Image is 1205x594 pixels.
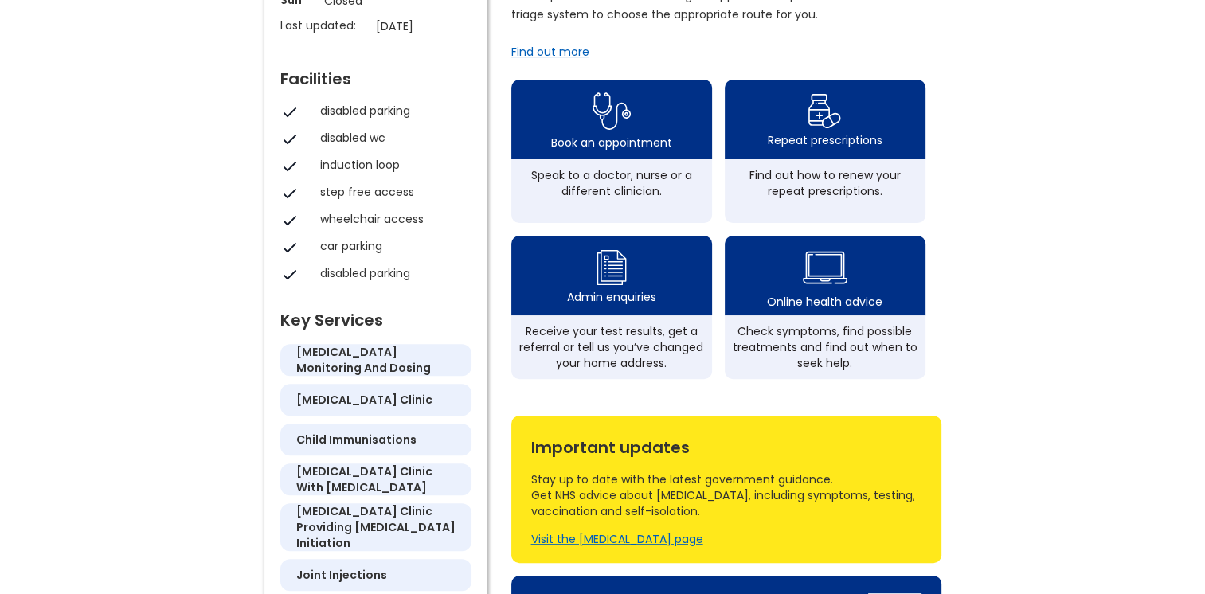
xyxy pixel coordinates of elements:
[519,323,704,371] div: Receive your test results, get a referral or tell us you’ve changed your home address.
[808,90,842,132] img: repeat prescription icon
[511,80,712,223] a: book appointment icon Book an appointmentSpeak to a doctor, nurse or a different clinician.
[725,236,925,379] a: health advice iconOnline health adviceCheck symptoms, find possible treatments and find out when ...
[320,265,464,281] div: disabled parking
[280,63,471,87] div: Facilities
[376,18,479,35] p: [DATE]
[320,130,464,146] div: disabled wc
[733,323,917,371] div: Check symptoms, find possible treatments and find out when to seek help.
[320,211,464,227] div: wheelchair access
[531,432,921,455] div: Important updates
[594,246,629,289] img: admin enquiry icon
[733,167,917,199] div: Find out how to renew your repeat prescriptions.
[768,132,882,148] div: Repeat prescriptions
[803,241,847,294] img: health advice icon
[296,344,456,376] h5: [MEDICAL_DATA] monitoring and dosing
[296,432,417,447] h5: child immunisations
[320,157,464,173] div: induction loop
[280,18,368,33] p: Last updated:
[296,503,456,551] h5: [MEDICAL_DATA] clinic providing [MEDICAL_DATA] initiation
[531,471,921,519] div: Stay up to date with the latest government guidance. Get NHS advice about [MEDICAL_DATA], includi...
[519,167,704,199] div: Speak to a doctor, nurse or a different clinician.
[296,567,387,583] h5: joint injections
[511,44,589,60] a: Find out more
[320,184,464,200] div: step free access
[551,135,672,150] div: Book an appointment
[296,463,456,495] h5: [MEDICAL_DATA] clinic with [MEDICAL_DATA]
[320,238,464,254] div: car parking
[767,294,882,310] div: Online health advice
[320,103,464,119] div: disabled parking
[725,80,925,223] a: repeat prescription iconRepeat prescriptionsFind out how to renew your repeat prescriptions.
[296,392,432,408] h5: [MEDICAL_DATA] clinic
[280,304,471,328] div: Key Services
[593,88,631,135] img: book appointment icon
[531,531,703,547] a: Visit the [MEDICAL_DATA] page
[511,236,712,379] a: admin enquiry iconAdmin enquiriesReceive your test results, get a referral or tell us you’ve chan...
[567,289,656,305] div: Admin enquiries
